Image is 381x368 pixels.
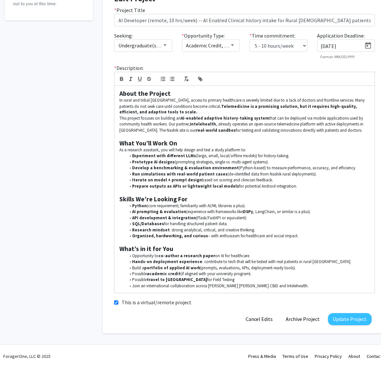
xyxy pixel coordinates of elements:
[119,97,370,115] p: In rural and tribal [GEOGRAPHIC_DATA], access to primary healthcare is severely limited due to a ...
[126,215,370,221] li: (Flask/FastAPI or equivalent).
[159,253,215,259] strong: co-author a research paper
[147,277,207,283] strong: travel to [GEOGRAPHIC_DATA]
[5,339,28,363] iframe: Chat
[147,271,180,277] strong: academic credit
[317,32,365,40] label: Application Deadline:
[122,299,191,307] label: This is a virtual/remote project
[126,221,370,227] li: for handling structured patient data.
[114,32,133,40] label: Seeking:
[126,172,370,177] li: (de-identified data from Nashik rural deployments).
[190,122,216,127] strong: Intelehealth
[114,64,144,72] label: Description:
[3,345,51,368] div: ForagerOne, LLC © 2025
[119,245,173,253] strong: What’s in it for You
[132,159,175,165] strong: Prototype AI designs
[118,42,204,49] span: Undergraduate(s), Master's Student(s)
[119,116,370,134] p: This project focuses on building an that can be deployed via mobile applications used by communit...
[119,140,177,147] strong: What You’ll Work On
[126,253,370,259] li: Opportunity to on AI for healthcare.
[126,277,370,283] li: Possible for Field Testing
[119,195,188,203] strong: Skills We’re Looking For
[132,184,239,189] strong: Prepare outputs as APIs or lightweight local models
[126,271,370,277] li: Possible (if aligned with your university program).
[315,354,342,360] a: Privacy Policy
[186,42,247,49] span: Academic Credit, Volunteer
[132,259,202,265] strong: Hands-on deployment experience
[132,221,164,227] strong: SQL/Databases
[132,209,186,215] strong: AI prompting & evaluation
[119,104,358,115] strong: Telemedicine is a promising solution, but it requires high-quality, efficient, and adaptive tools...
[243,209,253,215] strong: DSPy
[248,354,276,360] a: Press & Media
[126,265,370,271] li: Build a (prompts, evaluations, APIs, deployment-ready tools).
[126,283,370,289] li: Join an international collaboration across [PERSON_NAME] [PERSON_NAME] CBID and Intelehealth.
[132,153,196,159] strong: Experiment with different LLMs
[126,227,370,233] li: : strong analytical, critical, and creative thinking.
[126,177,370,183] li: based on scoring and clinician feedback.
[328,313,372,326] button: Update Project
[281,313,325,326] button: Archive Project
[132,203,147,209] strong: Python
[132,227,170,233] strong: Research mindset
[182,32,225,40] label: Opportunity Type:
[250,32,296,40] label: Time commitment:
[126,153,370,159] li: (large, small, local/offline models) for history-taking.
[126,233,370,239] li: – with enthusiasm for healthcare and social impact.
[119,90,171,97] strong: About the Project
[126,203,370,209] li: (core requirement; familiarity with AI/ML libraries a plus).
[114,6,145,14] label: Project Title
[126,165,370,171] li: (Python-based) to measure performance, accuracy, and efficiency.
[126,209,370,215] li: (experience with frameworks like , LangChain, or similar is a plus).
[144,265,200,271] strong: portfolio of applied AI work
[241,313,278,326] button: Cancel Edits
[132,233,208,239] strong: Organized, hardworking, and curious
[283,354,309,360] a: Terms of Use
[362,40,375,52] button: Open calendar
[132,177,202,183] strong: Iterate on model + prompt design
[181,116,269,121] strong: AI-enabled adaptive history-taking system
[349,354,360,360] a: About
[321,55,355,59] mat-hint: Format: MM/DD/YYYY
[132,215,196,221] strong: API development & integration
[196,128,236,133] strong: real-world sandbox
[126,159,370,165] li: (prompting strategies, single vs. multi-agent systems).
[126,259,370,265] li: : contribute to tech that will be tested with real patients in rural [GEOGRAPHIC_DATA].
[132,165,239,171] strong: Develop a benchmarking & evaluation environment
[132,172,228,177] strong: Run simulations with real-world patient cases
[126,184,370,190] li: for potential Android integration.
[119,147,370,153] p: As a research assistant, you will help design and test a study platform to:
